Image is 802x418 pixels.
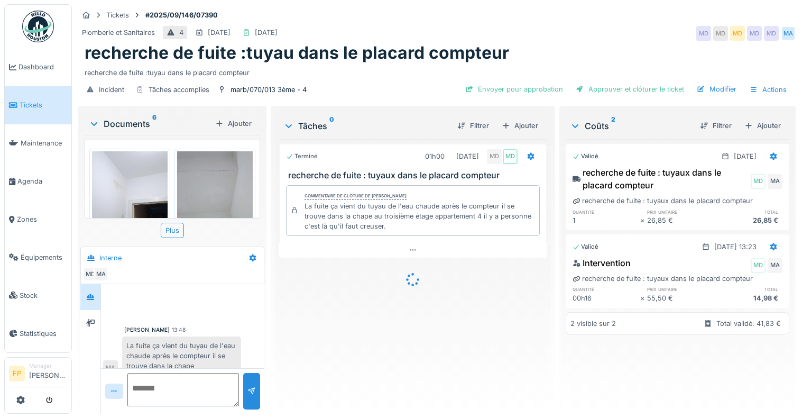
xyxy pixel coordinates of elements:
div: Incident [99,85,124,95]
div: 55,50 € [647,293,715,303]
div: 4 [179,28,183,38]
div: Interne [99,253,122,263]
div: La fuite ça vient du tuyau de l'eau chaude après le compteur il se trouve dans la chape au troisi... [305,201,535,232]
div: 1 [573,215,640,225]
a: Maintenance [5,124,71,162]
div: recherche de fuite : tuyaux dans le placard compteur [573,196,753,206]
a: Zones [5,201,71,239]
div: Actions [745,82,791,97]
img: Badge_color-CXgf-gQk.svg [22,11,54,42]
div: MD [713,26,728,41]
img: 7cc6bbv930dir85rcqbqmoyc069c [92,151,168,252]
sup: 2 [611,120,615,132]
a: Dashboard [5,48,71,86]
div: Plus [161,223,184,238]
li: FP [9,366,25,381]
div: 26,85 € [715,215,782,225]
h6: total [715,286,782,293]
div: Filtrer [453,119,493,133]
div: MD [764,26,779,41]
div: marb/070/013 3ème - 4 [231,85,307,95]
h3: recherche de fuite : tuyaux dans le placard compteur [288,170,542,180]
div: La fuite ça vient du tuyau de l'eau chaude après le compteur il se trouve dans la chape [122,337,241,376]
a: Tickets [5,86,71,124]
div: MD [730,26,745,41]
div: Tâches accomplies [149,85,209,95]
div: 14,98 € [715,293,782,303]
a: FP Manager[PERSON_NAME] [9,362,67,387]
div: Intervention [573,257,631,269]
div: [DATE] 13:23 [714,242,757,252]
div: Validé [573,242,598,251]
div: Coûts [570,120,692,132]
div: MD [751,258,766,273]
div: MD [696,26,711,41]
div: Total validé: 41,83 € [716,319,781,329]
div: Tâches [283,120,449,132]
div: [DATE] [456,151,479,161]
div: MD [751,174,766,189]
div: Tickets [106,10,129,20]
h6: prix unitaire [647,286,715,293]
span: Maintenance [21,138,67,148]
span: Zones [17,214,67,224]
div: Manager [29,362,67,370]
img: 1qnht7soqvin0tgrva0b748ktseg [177,151,253,252]
li: [PERSON_NAME] [29,362,67,385]
div: recherche de fuite : tuyaux dans le placard compteur [573,166,749,192]
div: Approuver et clôturer le ticket [571,82,688,96]
div: MA [768,174,782,189]
sup: 6 [152,117,156,130]
div: 13:48 [172,326,186,334]
div: 01h00 [425,151,445,161]
a: Agenda [5,162,71,201]
div: [DATE] [255,28,278,38]
div: Modifier [693,82,741,96]
div: MA [94,267,108,281]
div: Commentaire de clôture de [PERSON_NAME] [305,193,407,200]
h6: total [715,208,782,215]
div: MD [487,149,502,164]
div: × [640,293,647,303]
div: MA [768,258,782,273]
span: Statistiques [20,329,67,339]
div: 26,85 € [647,215,715,225]
div: MA [781,26,796,41]
div: × [640,215,647,225]
span: Stock [20,290,67,301]
div: Documents [89,117,211,130]
strong: #2025/09/146/07390 [141,10,222,20]
div: Filtrer [696,119,736,133]
span: Tickets [20,100,67,110]
div: MD [83,267,98,281]
div: [DATE] [208,28,231,38]
div: Terminé [286,152,318,161]
div: Ajouter [497,119,542,133]
h6: quantité [573,286,640,293]
div: recherche de fuite : tuyaux dans le placard compteur [573,274,753,284]
div: MD [503,149,518,164]
div: MA [103,360,118,375]
div: Ajouter [211,116,256,131]
div: Plomberie et Sanitaires [82,28,155,38]
div: Ajouter [740,119,785,133]
h6: prix unitaire [647,208,715,215]
h1: recherche de fuite :tuyau dans le placard compteur [85,43,509,63]
div: [PERSON_NAME] [124,326,170,334]
div: recherche de fuite :tuyau dans le placard compteur [85,63,789,78]
a: Statistiques [5,314,71,352]
span: Dashboard [19,62,67,72]
div: 2 visible sur 2 [570,319,616,329]
h6: quantité [573,208,640,215]
div: 00h16 [573,293,640,303]
sup: 0 [329,120,334,132]
div: [DATE] [734,151,757,161]
a: Équipements [5,239,71,277]
div: Envoyer pour approbation [461,82,567,96]
span: Agenda [17,176,67,186]
div: MD [747,26,762,41]
a: Stock [5,276,71,314]
span: Équipements [21,252,67,262]
div: Validé [573,152,598,161]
